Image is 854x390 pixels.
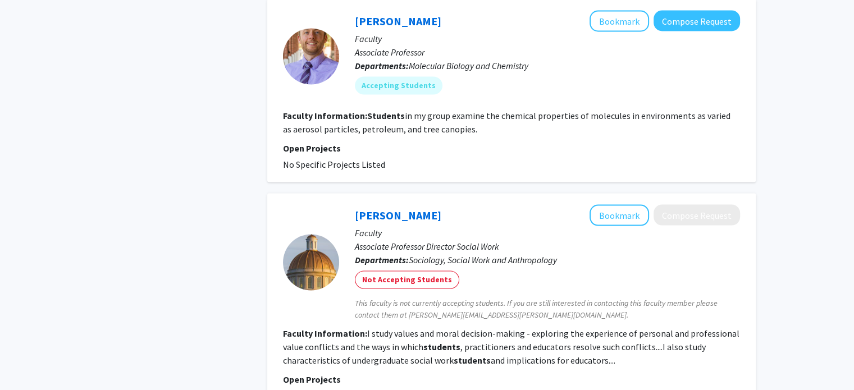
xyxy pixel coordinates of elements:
[355,254,409,265] b: Departments:
[283,110,730,135] fg-read-more: in my group examine the chemical properties of molecules in environments as varied as aerosol par...
[454,355,491,366] b: students
[355,14,441,28] a: [PERSON_NAME]
[355,77,442,95] mat-chip: Accepting Students
[283,141,740,155] p: Open Projects
[355,240,740,253] p: Associate Professor Director Social Work
[355,226,740,240] p: Faculty
[590,205,649,226] button: Add Stephanie Valutis to Bookmarks
[409,254,557,265] span: Sociology, Social Work and Anthropology
[8,339,48,382] iframe: Chat
[355,297,740,321] span: This faculty is not currently accepting students. If you are still interested in contacting this ...
[355,271,459,289] mat-chip: Not Accepting Students
[283,110,367,121] b: Faculty Information:
[283,159,385,170] span: No Specific Projects Listed
[654,205,740,226] button: Compose Request to Stephanie Valutis
[367,110,405,121] b: Students
[355,45,740,59] p: Associate Professor
[590,11,649,32] button: Add Joshua Patterson to Bookmarks
[355,32,740,45] p: Faculty
[283,373,740,386] p: Open Projects
[409,60,528,71] span: Molecular Biology and Chemistry
[283,328,367,339] b: Faculty Information:
[355,208,441,222] a: [PERSON_NAME]
[423,341,460,352] b: students
[283,328,739,366] fg-read-more: I study values and moral decision-making - exploring the experience of personal and professional ...
[355,60,409,71] b: Departments:
[654,11,740,31] button: Compose Request to Joshua Patterson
